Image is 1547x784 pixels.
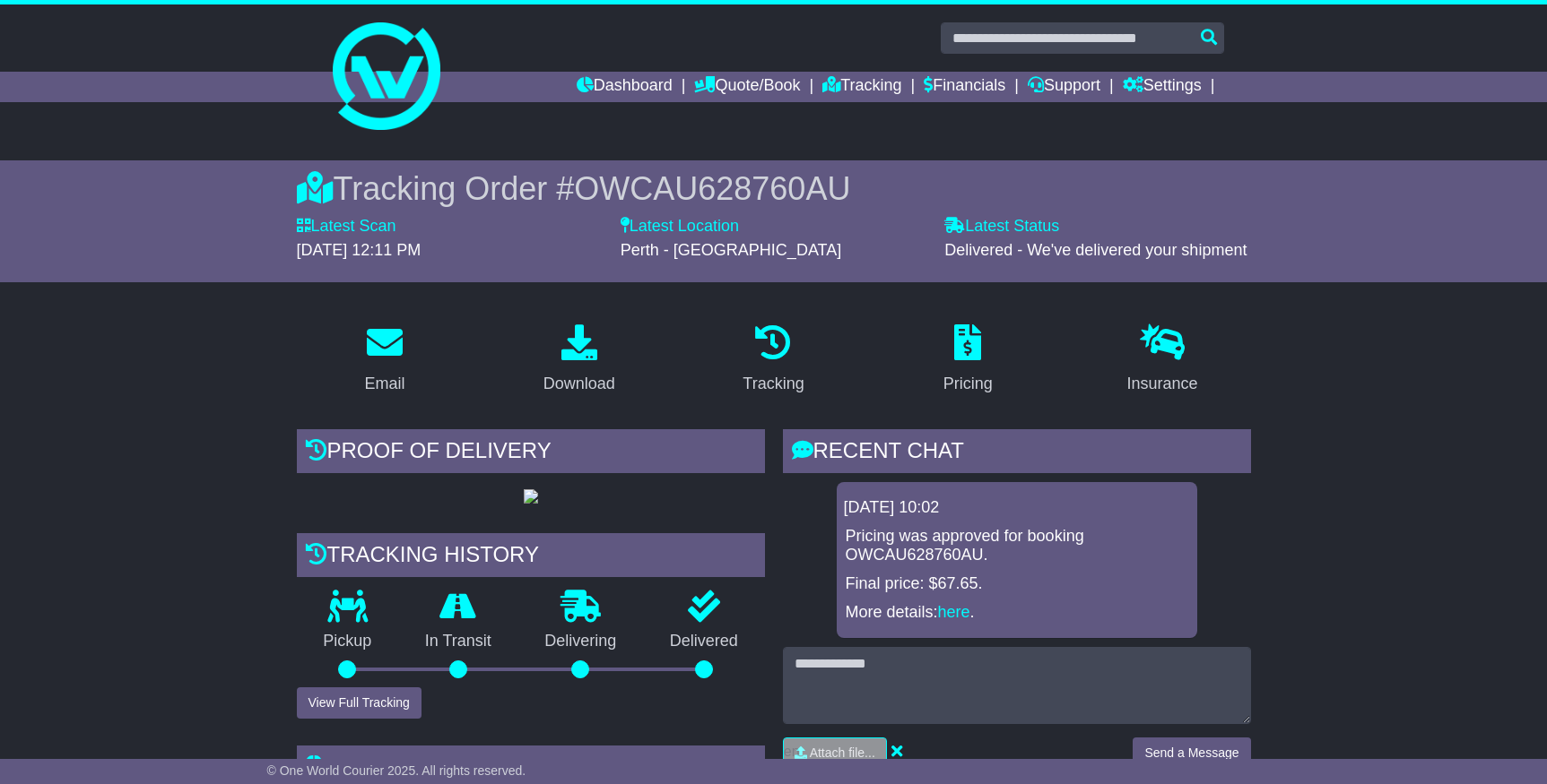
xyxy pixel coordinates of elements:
label: Latest Location [621,217,739,237]
div: Tracking Order # [297,169,1251,208]
span: © One World Courier 2025. All rights reserved. [267,763,526,778]
a: Email [352,318,416,402]
a: Quote/Book [694,72,800,102]
p: Pickup [297,632,399,651]
img: GetPodImage [524,489,538,504]
label: Latest Status [944,217,1059,237]
a: Financials [924,72,1005,102]
div: Pricing [943,372,993,396]
a: Pricing [932,318,1004,402]
div: Tracking history [297,533,765,582]
a: Settings [1123,72,1202,102]
div: Proof of Delivery [297,429,765,478]
div: RECENT CHAT [783,429,1251,478]
a: Support [1028,72,1100,102]
div: Email [364,372,404,396]
a: Download [532,318,627,402]
p: Final price: $67.65. [846,574,1188,594]
a: here [938,603,970,621]
span: Delivered - We've delivered your shipment [944,241,1247,259]
p: Delivering [518,632,644,651]
p: Pricing was approved for booking OWCAU628760AU. [846,527,1188,565]
p: Delivered [643,632,765,651]
a: Tracking [731,318,815,402]
div: [DATE] 10:02 [844,498,1190,518]
span: OWCAU628760AU [574,170,850,207]
a: Tracking [822,72,901,102]
span: Perth - [GEOGRAPHIC_DATA] [621,241,841,259]
a: Dashboard [577,72,673,102]
div: Tracking [743,372,804,396]
button: Send a Message [1133,737,1250,769]
p: In Transit [398,632,518,651]
a: Insurance [1116,318,1210,402]
span: [DATE] 12:11 PM [297,241,422,259]
div: Insurance [1127,372,1198,396]
p: More details: . [846,603,1188,623]
div: Download [543,372,615,396]
button: View Full Tracking [297,687,422,719]
label: Latest Scan [297,217,396,237]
